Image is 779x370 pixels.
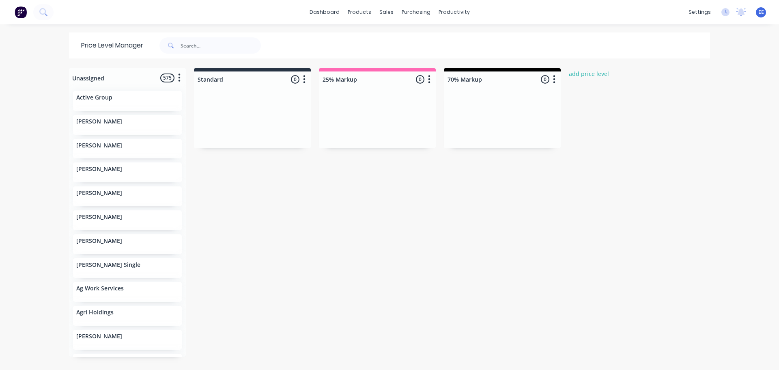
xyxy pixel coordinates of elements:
[76,190,122,197] p: [PERSON_NAME]
[73,162,182,182] div: [PERSON_NAME]
[73,186,182,206] div: [PERSON_NAME]
[76,166,122,173] p: [PERSON_NAME]
[684,6,715,18] div: settings
[375,6,398,18] div: sales
[306,6,344,18] a: dashboard
[73,330,182,350] div: [PERSON_NAME]
[73,306,182,326] div: Agri Holdings
[76,238,122,245] p: [PERSON_NAME]
[76,357,122,364] p: [PERSON_NAME]
[758,9,764,16] span: EE
[73,258,182,278] div: [PERSON_NAME] Single
[344,6,375,18] div: products
[160,74,174,82] span: 575
[69,32,143,58] div: Price Level Manager
[73,234,182,254] div: [PERSON_NAME]
[73,210,182,230] div: [PERSON_NAME]
[73,282,182,302] div: Ag Work Services
[76,333,122,340] p: [PERSON_NAME]
[435,6,474,18] div: productivity
[76,214,122,221] p: [PERSON_NAME]
[73,139,182,159] div: [PERSON_NAME]
[73,115,182,135] div: [PERSON_NAME]
[76,285,124,292] p: Ag Work Services
[76,309,114,316] p: Agri Holdings
[15,6,27,18] img: Factory
[76,94,112,101] p: Active Group
[73,91,182,111] div: Active Group
[398,6,435,18] div: purchasing
[181,37,261,54] input: Search...
[76,262,140,268] p: [PERSON_NAME] Single
[76,118,122,125] p: [PERSON_NAME]
[76,142,122,149] p: [PERSON_NAME]
[71,74,104,82] div: Unassigned
[565,68,613,79] button: add price level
